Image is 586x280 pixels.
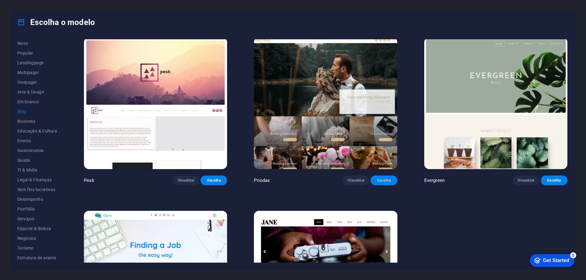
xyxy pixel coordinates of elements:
[17,255,57,260] span: Estrutura de arame
[424,177,445,183] p: Evergreen
[375,178,392,183] span: Escolha
[201,175,227,185] button: Escolha
[513,175,539,185] button: Visualizar
[17,99,57,104] span: Em branco
[17,177,57,182] span: Legal & Finanças
[17,175,57,185] button: Legal & Finanças
[17,194,57,204] button: Desempenho
[17,236,57,241] span: Negócios
[84,177,94,183] p: Pesk
[17,168,57,172] span: TI & Mídia
[173,175,199,185] button: Visualizar
[17,233,57,243] button: Negócios
[17,224,57,233] button: Esporte & Beleza
[17,70,57,75] span: Multipager
[17,253,57,263] button: Estrutura de arame
[17,90,57,94] span: Arte & Design
[343,175,369,185] button: Visualizar
[17,129,57,133] span: Educação & Cultura
[17,68,57,77] button: Multipager
[17,119,57,124] span: Business
[178,178,194,183] span: Visualizar
[17,214,57,224] button: Serviços
[17,109,57,114] span: Blog
[348,178,364,183] span: Visualizar
[17,48,57,58] button: Popular
[17,146,57,155] button: Gastronomia
[371,175,397,185] button: Escolha
[541,175,567,185] button: Escolha
[17,107,57,116] button: Blog
[424,37,567,169] img: Evergreen
[5,3,49,16] div: Get Started 5 items remaining, 0% complete
[17,17,95,27] h4: Escolha o modelo
[17,207,57,211] span: Portfólio
[17,165,57,175] button: TI & Mídia
[17,187,57,192] span: Sem fins lucrativos
[17,216,57,221] span: Serviços
[17,58,57,68] button: Landingpage
[205,178,222,183] span: Escolha
[17,243,57,253] button: Turismo
[254,177,270,183] p: Priodas
[17,158,57,163] span: Saúde
[17,60,57,65] span: Landingpage
[546,178,562,183] span: Escolha
[17,204,57,214] button: Portfólio
[17,126,57,136] button: Educação & Cultura
[17,155,57,165] button: Saúde
[17,138,57,143] span: Evento
[84,37,227,169] img: Pesk
[518,178,534,183] span: Visualizar
[17,80,57,85] span: Onepager
[17,41,57,46] span: Novo
[17,136,57,146] button: Evento
[45,1,51,7] div: 5
[17,51,57,55] span: Popular
[17,246,57,250] span: Turismo
[17,87,57,97] button: Arte & Design
[17,197,57,202] span: Desempenho
[17,116,57,126] button: Business
[254,37,397,169] img: Priodas
[17,226,57,231] span: Esporte & Beleza
[17,77,57,87] button: Onepager
[17,97,57,107] button: Em branco
[17,185,57,194] button: Sem fins lucrativos
[17,148,57,153] span: Gastronomia
[18,7,44,12] div: Get Started
[17,38,57,48] button: Novo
